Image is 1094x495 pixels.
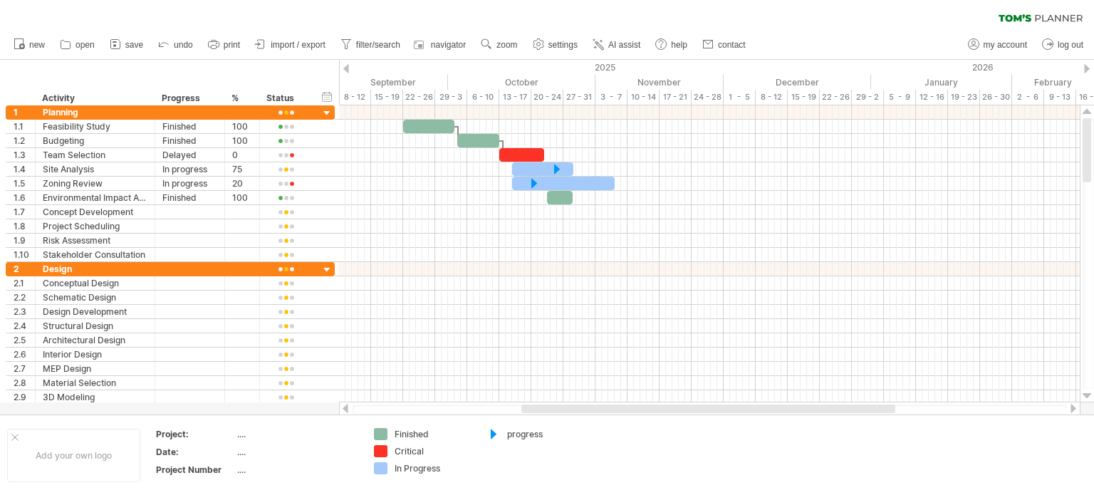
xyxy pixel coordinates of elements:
[14,376,35,390] div: 2.8
[788,90,820,105] div: 15 - 19
[271,40,325,50] span: import / export
[43,205,147,219] div: Concept Development
[1012,90,1044,105] div: 2 - 6
[14,319,35,333] div: 2.4
[652,36,692,54] a: help
[155,36,197,54] a: undo
[852,90,884,105] div: 29 - 2
[43,333,147,347] div: Architectural Design
[7,429,140,482] div: Add your own logo
[43,105,147,119] div: Planning
[403,90,435,105] div: 22 - 26
[10,36,49,54] a: new
[984,40,1027,50] span: my account
[14,177,35,190] div: 1.5
[14,105,35,119] div: 1
[43,376,147,390] div: Material Selection
[14,148,35,162] div: 1.3
[251,36,330,54] a: import / export
[266,91,304,105] div: Status
[916,90,948,105] div: 12 - 16
[14,205,35,219] div: 1.7
[29,40,45,50] span: new
[507,428,585,440] div: progress
[232,134,252,147] div: 100
[174,40,193,50] span: undo
[499,90,531,105] div: 13 - 17
[980,90,1012,105] div: 26 - 30
[14,291,35,304] div: 2.2
[14,219,35,233] div: 1.8
[14,276,35,290] div: 2.1
[224,40,240,50] span: print
[125,40,143,50] span: save
[660,90,692,105] div: 17 - 21
[307,75,448,90] div: September 2025
[627,90,660,105] div: 10 - 14
[531,90,563,105] div: 20 - 24
[1058,40,1083,50] span: log out
[724,75,871,90] div: December 2025
[395,462,472,474] div: In Progress
[14,390,35,404] div: 2.9
[237,428,357,440] div: ....
[14,234,35,247] div: 1.9
[43,362,147,375] div: MEP Design
[699,36,750,54] a: contact
[43,148,147,162] div: Team Selection
[718,40,746,50] span: contact
[162,134,217,147] div: Finished
[820,90,852,105] div: 22 - 26
[237,446,357,458] div: ....
[692,90,724,105] div: 24 - 28
[884,90,916,105] div: 5 - 9
[14,134,35,147] div: 1.2
[756,90,788,105] div: 8 - 12
[204,36,244,54] a: print
[496,40,517,50] span: zoom
[43,134,147,147] div: Budgeting
[1038,36,1088,54] a: log out
[14,305,35,318] div: 2.3
[595,90,627,105] div: 3 - 7
[1044,90,1076,105] div: 9 - 13
[106,36,147,54] a: save
[14,362,35,375] div: 2.7
[871,75,1012,90] div: January 2026
[448,75,595,90] div: October 2025
[548,40,578,50] span: settings
[231,91,251,105] div: %
[964,36,1031,54] a: my account
[14,120,35,133] div: 1.1
[431,40,466,50] span: navigator
[529,36,582,54] a: settings
[43,234,147,247] div: Risk Assessment
[43,248,147,261] div: Stakeholder Consultation
[395,428,472,440] div: Finished
[156,428,234,440] div: Project:
[162,191,217,204] div: Finished
[162,120,217,133] div: Finished
[43,177,147,190] div: Zoning Review
[43,219,147,233] div: Project Scheduling
[162,91,217,105] div: Progress
[14,348,35,361] div: 2.6
[467,90,499,105] div: 6 - 10
[156,464,234,476] div: Project Number
[43,319,147,333] div: Structural Design
[232,120,252,133] div: 100
[14,333,35,347] div: 2.5
[43,390,147,404] div: 3D Modeling
[563,90,595,105] div: 27 - 31
[948,90,980,105] div: 19 - 23
[14,248,35,261] div: 1.10
[162,177,217,190] div: In progress
[43,305,147,318] div: Design Development
[435,90,467,105] div: 29 - 3
[371,90,403,105] div: 15 - 19
[595,75,724,90] div: November 2025
[14,191,35,204] div: 1.6
[395,445,472,457] div: Critical
[42,91,147,105] div: Activity
[339,90,371,105] div: 8 - 12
